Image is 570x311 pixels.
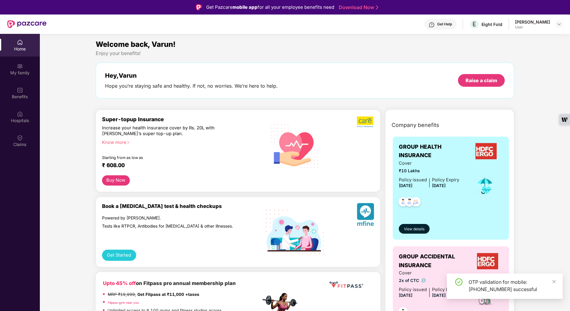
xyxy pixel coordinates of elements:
[421,278,426,283] img: info
[17,39,23,45] img: svg+xml;base64,PHN2ZyBpZD0iSG9tZSIgeG1sbnM9Imh0dHA6Ly93d3cudzMub3JnLzIwMDAvc3ZnIiB3aWR0aD0iMjAiIG...
[137,292,199,297] strong: Get Fitpass at ₹11,000 +taxes
[399,168,459,174] span: ₹10 Lakhs
[473,21,476,28] span: E
[432,286,459,293] div: Policy Expiry
[432,177,459,183] div: Policy Expiry
[399,252,473,270] span: GROUP ACCIDENTAL INSURANCE
[339,4,376,11] a: Download Now
[399,183,412,188] span: [DATE]
[7,20,46,28] img: New Pazcare Logo
[552,280,556,284] span: close
[17,135,23,141] img: svg+xml;base64,PHN2ZyBpZD0iQ2xhaW0iIHhtbG5zPSJodHRwOi8vd3d3LnczLm9yZy8yMDAwL3N2ZyIgd2lkdGg9IjIwIi...
[396,195,411,210] img: svg+xml;base64,PHN2ZyB4bWxucz0iaHR0cDovL3d3dy53My5vcmcvMjAwMC9zdmciIHdpZHRoPSI0OC45NDMiIGhlaWdodD...
[399,160,459,167] span: Cover
[399,224,429,234] button: View details
[105,83,278,89] div: Hope you’re staying safe and healthy. If not, no worries. We’re here to help.
[108,301,139,304] a: Fitpass gym near you
[399,286,427,293] div: Policy issued
[376,4,378,11] img: Stroke
[102,125,235,137] div: Increase your health insurance cover by Rs. 20L with [PERSON_NAME]’s super top-up plan.
[432,183,446,188] span: [DATE]
[266,116,324,175] img: svg+xml;base64,PHN2ZyB4bWxucz0iaHR0cDovL3d3dy53My5vcmcvMjAwMC9zdmciIHhtbG5zOnhsaW5rPSJodHRwOi8vd3...
[455,278,463,286] span: check-circle
[102,223,235,229] div: Tests like RTPCR, Antibodies for [MEDICAL_DATA] & other illnesses.
[328,279,364,290] img: fppp.png
[482,21,502,27] div: Eight Fold
[17,87,23,93] img: svg+xml;base64,PHN2ZyBpZD0iQmVuZWZpdHMiIHhtbG5zPSJodHRwOi8vd3d3LnczLm9yZy8yMDAwL3N2ZyIgd2lkdGg9Ij...
[17,63,23,69] img: svg+xml;base64,PHN2ZyB3aWR0aD0iMjAiIGhlaWdodD0iMjAiIHZpZXdCb3g9IjAgMCAyMCAyMCIgZmlsbD0ibm9uZSIgeG...
[399,270,459,277] span: Cover
[408,195,423,210] img: svg+xml;base64,PHN2ZyB4bWxucz0iaHR0cDovL3d3dy53My5vcmcvMjAwMC9zdmciIHdpZHRoPSI0OC45NDMiIGhlaWdodD...
[17,111,23,117] img: svg+xml;base64,PHN2ZyBpZD0iSG9zcGl0YWxzIiB4bWxucz0iaHR0cDovL3d3dy53My5vcmcvMjAwMC9zdmciIHdpZHRoPS...
[102,155,235,160] div: Starting from as low as
[232,4,258,10] strong: mobile app
[404,226,424,232] span: View details
[399,177,427,183] div: Policy issued
[96,40,176,49] span: Welcome back, Varun!
[102,140,257,144] div: Know more
[102,250,136,261] button: Get Started
[392,121,439,129] span: Company benefits
[96,50,514,57] div: Enjoy your benefits!
[102,175,130,186] button: Buy Now
[105,72,278,79] div: Hey, Varun
[103,280,236,286] b: on Fitpass pro annual membership plan
[206,4,334,11] div: Get Pazcare for all your employee benefits need
[399,277,459,284] span: 2x of CTC
[108,292,136,297] del: MRP ₹19,999,
[432,293,446,298] span: [DATE]
[429,22,435,28] img: svg+xml;base64,PHN2ZyBpZD0iSGVscC0zMngzMiIgeG1sbnM9Imh0dHA6Ly93d3cudzMub3JnLzIwMDAvc3ZnIiB3aWR0aD...
[466,77,497,84] div: Raise a claim
[477,253,499,269] img: insurerLogo
[357,203,374,228] img: svg+xml;base64,PHN2ZyB4bWxucz0iaHR0cDovL3d3dy53My5vcmcvMjAwMC9zdmciIHhtbG5zOnhsaW5rPSJodHRwOi8vd3...
[103,280,136,286] b: Upto 45% off
[102,203,261,209] div: Book a [MEDICAL_DATA] test & health checkups
[469,278,556,293] div: OTP validation for mobile: [PHONE_NUMBER] successful
[357,116,374,128] img: b5dec4f62d2307b9de63beb79f102df3.png
[515,19,550,25] div: [PERSON_NAME]
[399,293,412,298] span: [DATE]
[557,22,562,27] img: svg+xml;base64,PHN2ZyBpZD0iRHJvcGRvd24tMzJ4MzIiIHhtbG5zPSJodHRwOi8vd3d3LnczLm9yZy8yMDAwL3N2ZyIgd2...
[475,176,495,196] img: icon
[399,143,469,160] span: GROUP HEALTH INSURANCE
[102,162,255,169] div: ₹ 608.00
[266,210,324,254] img: svg+xml;base64,PHN2ZyB4bWxucz0iaHR0cDovL3d3dy53My5vcmcvMjAwMC9zdmciIHdpZHRoPSIxOTIiIGhlaWdodD0iMT...
[102,215,235,221] div: Powered by [PERSON_NAME].
[402,195,417,210] img: svg+xml;base64,PHN2ZyB4bWxucz0iaHR0cDovL3d3dy53My5vcmcvMjAwMC9zdmciIHdpZHRoPSI0OC45NDMiIGhlaWdodD...
[126,141,130,144] span: right
[196,4,202,10] img: Logo
[437,22,452,27] div: Get Help
[515,25,550,30] div: User
[102,116,261,122] div: Super-topup Insurance
[476,143,497,159] img: insurerLogo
